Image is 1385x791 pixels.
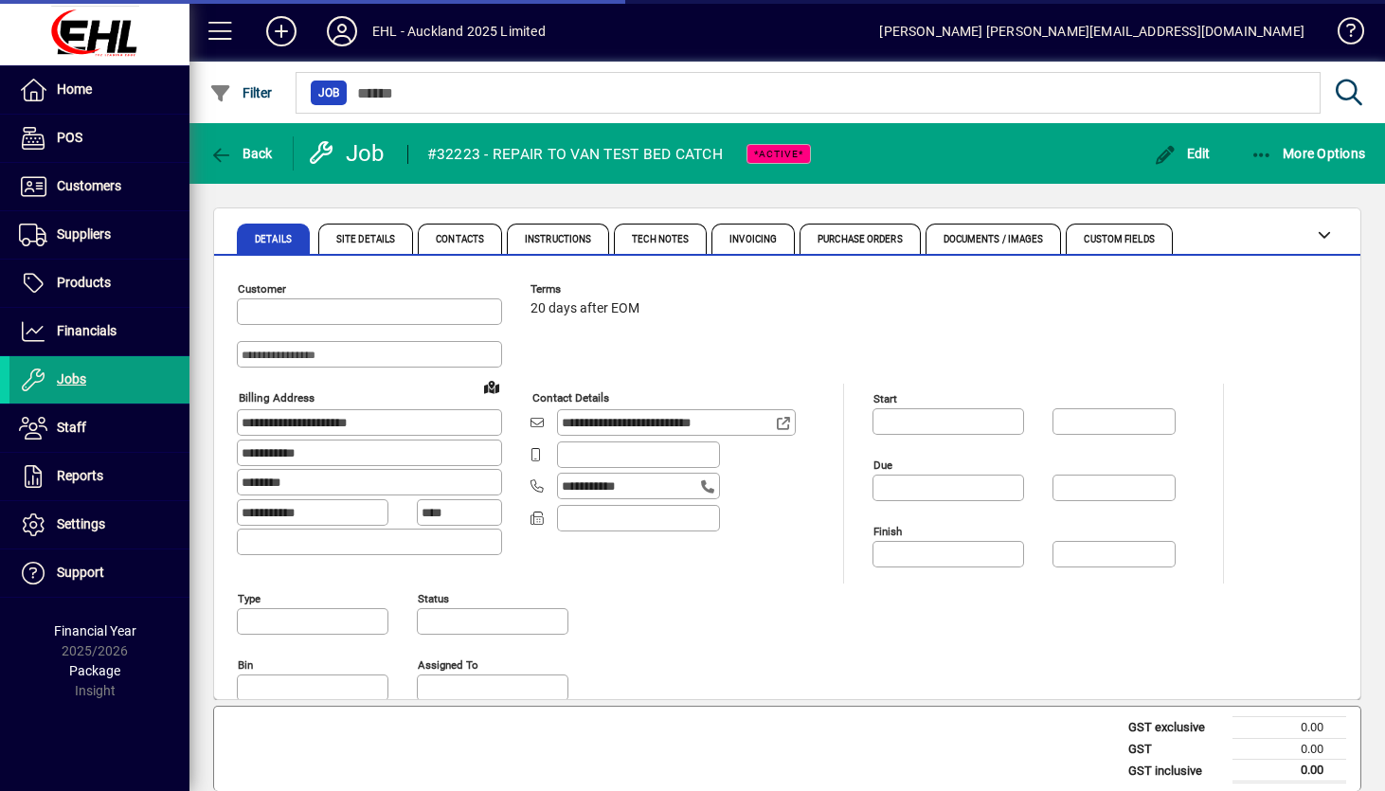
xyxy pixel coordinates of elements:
[477,371,507,402] a: View on map
[1119,760,1232,782] td: GST inclusive
[238,592,261,605] mat-label: Type
[9,211,189,259] a: Suppliers
[57,226,111,242] span: Suppliers
[9,501,189,548] a: Settings
[525,235,591,244] span: Instructions
[189,136,294,171] app-page-header-button: Back
[318,83,339,102] span: Job
[418,658,478,672] mat-label: Assigned to
[205,76,278,110] button: Filter
[9,115,189,162] a: POS
[57,516,105,531] span: Settings
[873,392,897,405] mat-label: Start
[9,549,189,597] a: Support
[1246,136,1371,171] button: More Options
[57,420,86,435] span: Staff
[69,663,120,678] span: Package
[1084,235,1154,244] span: Custom Fields
[57,275,111,290] span: Products
[1154,146,1211,161] span: Edit
[531,301,639,316] span: 20 days after EOM
[9,260,189,307] a: Products
[205,136,278,171] button: Back
[436,235,484,244] span: Contacts
[9,404,189,452] a: Staff
[308,138,388,169] div: Job
[9,308,189,355] a: Financials
[1232,717,1346,739] td: 0.00
[873,525,902,538] mat-label: Finish
[57,130,82,145] span: POS
[1119,717,1232,739] td: GST exclusive
[531,283,644,296] span: Terms
[57,565,104,580] span: Support
[944,235,1044,244] span: Documents / Images
[1119,738,1232,760] td: GST
[1250,146,1366,161] span: More Options
[238,658,253,672] mat-label: Bin
[372,16,546,46] div: EHL - Auckland 2025 Limited
[1323,4,1361,65] a: Knowledge Base
[57,81,92,97] span: Home
[255,235,292,244] span: Details
[427,139,723,170] div: #32223 - REPAIR TO VAN TEST BED CATCH
[57,468,103,483] span: Reports
[1232,738,1346,760] td: 0.00
[9,163,189,210] a: Customers
[312,14,372,48] button: Profile
[57,371,86,387] span: Jobs
[336,235,395,244] span: Site Details
[818,235,903,244] span: Purchase Orders
[873,458,892,472] mat-label: Due
[729,235,777,244] span: Invoicing
[632,235,689,244] span: Tech Notes
[57,323,117,338] span: Financials
[209,85,273,100] span: Filter
[9,453,189,500] a: Reports
[251,14,312,48] button: Add
[209,146,273,161] span: Back
[879,16,1304,46] div: [PERSON_NAME] [PERSON_NAME][EMAIL_ADDRESS][DOMAIN_NAME]
[57,178,121,193] span: Customers
[9,66,189,114] a: Home
[1149,136,1215,171] button: Edit
[1232,760,1346,782] td: 0.00
[54,623,136,638] span: Financial Year
[238,282,286,296] mat-label: Customer
[418,592,449,605] mat-label: Status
